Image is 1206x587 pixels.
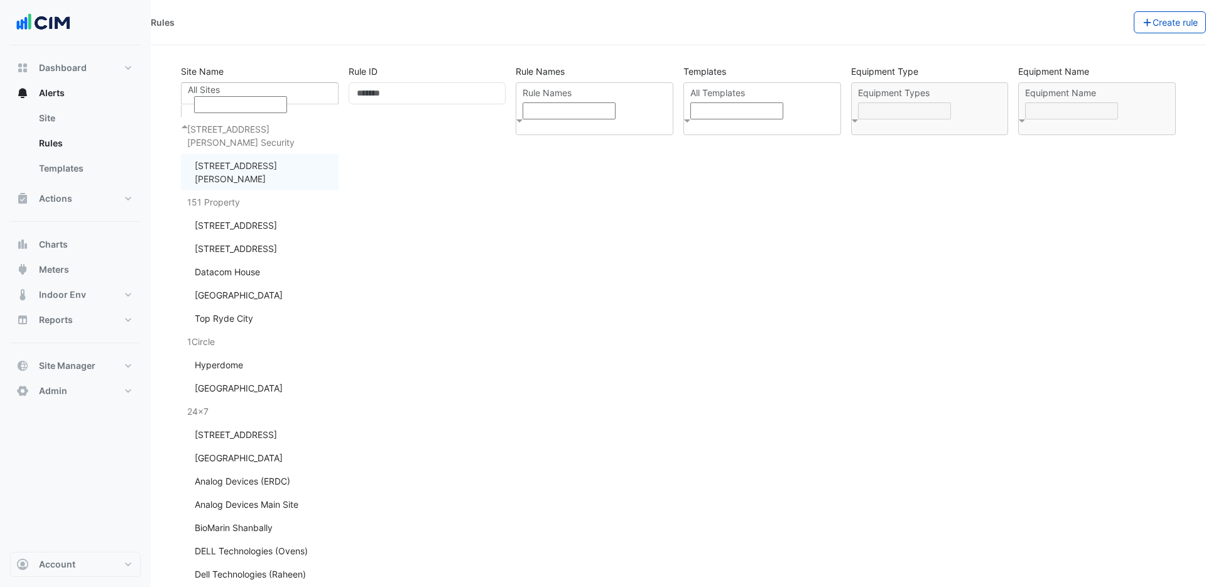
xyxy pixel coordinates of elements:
span: Admin [39,385,67,397]
span: [STREET_ADDRESS] [195,429,277,440]
app-icon: Admin [16,385,29,397]
span: Site Manager [39,359,95,372]
button: Actions [10,186,141,211]
span: Analog Devices (ERDC) [195,476,290,486]
label: Templates [683,60,726,82]
button: Admin [10,378,141,403]
span: [STREET_ADDRESS] [195,220,277,231]
span: BioMarin Shanbally [195,522,273,533]
span: Alerts [39,87,65,99]
app-icon: Charts [16,238,29,251]
span: Account [39,558,75,571]
button: Site Manager [10,353,141,378]
app-icon: Alerts [16,87,29,99]
app-icon: Actions [16,192,29,205]
span: [GEOGRAPHIC_DATA] [195,383,283,393]
a: Site [29,106,141,131]
span: Dell Technologies (Raheen) [195,569,306,579]
span: Actions [39,192,72,205]
span: Indoor Env [39,288,86,301]
label: Equipment Name [1018,60,1089,82]
app-icon: Meters [16,263,29,276]
button: Indoor Env [10,282,141,307]
button: Charts [10,232,141,257]
span: Hyperdome [195,359,243,370]
label: Rule Names [516,60,565,82]
div: All Templates [688,86,840,102]
span: Dashboard [39,62,87,74]
button: Dashboard [10,55,141,80]
span: [STREET_ADDRESS][PERSON_NAME] [195,160,277,184]
app-icon: Indoor Env [16,288,29,301]
span: DELL Technologies (Ovens) [195,546,308,556]
button: Meters [10,257,141,282]
button: Reports [10,307,141,332]
span: Datacom House [195,266,260,277]
span: 151 Property [187,197,240,207]
span: 1Circle [187,336,215,347]
span: Analog Devices Main Site [195,499,298,510]
button: Alerts [10,80,141,106]
button: Account [10,552,141,577]
img: Company Logo [15,10,72,35]
span: [GEOGRAPHIC_DATA] [195,453,283,463]
label: Rule ID [349,60,378,82]
span: 24x7 [187,406,209,417]
app-icon: Site Manager [16,359,29,372]
div: Equipment Name [1023,86,1175,102]
div: Alerts [10,106,141,186]
label: Site Name [181,60,224,82]
a: Rules [29,131,141,156]
span: Meters [39,263,69,276]
span: Reports [39,314,73,326]
span: Top Ryde City [195,313,253,324]
div: Equipment Types [856,86,1008,102]
a: Templates [29,156,141,181]
span: [STREET_ADDRESS][PERSON_NAME] Security [187,124,295,148]
span: [GEOGRAPHIC_DATA] [195,290,283,300]
span: [STREET_ADDRESS] [195,243,277,254]
div: Rules [151,16,175,29]
div: Rule Names [521,86,673,102]
span: Charts [39,238,68,251]
app-icon: Reports [16,314,29,326]
app-icon: Dashboard [16,62,29,74]
div: All Sites [188,83,338,96]
label: Equipment Type [851,60,918,82]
